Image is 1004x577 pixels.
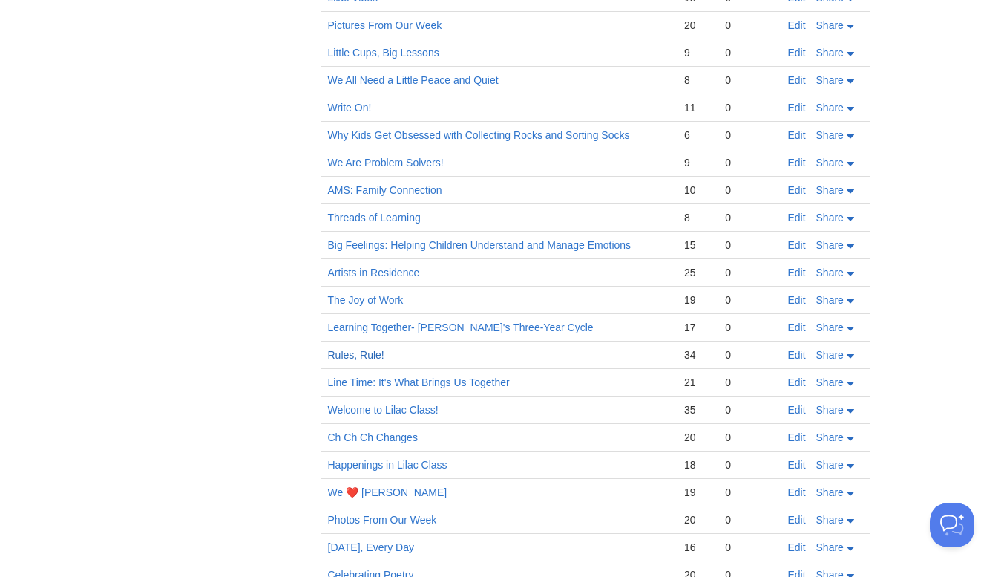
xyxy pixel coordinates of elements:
a: We All Need a Little Peace and Quiet [328,74,499,86]
span: Share [816,129,844,141]
span: Share [816,47,844,59]
div: 0 [725,348,772,362]
div: 35 [684,403,710,417]
div: 11 [684,101,710,114]
div: 21 [684,376,710,389]
span: Share [816,157,844,169]
a: Photos From Our Week [328,514,437,526]
a: Edit [788,322,806,333]
div: 34 [684,348,710,362]
span: Share [816,376,844,388]
div: 6 [684,128,710,142]
div: 0 [725,458,772,472]
div: 19 [684,486,710,499]
a: Edit [788,349,806,361]
div: 0 [725,321,772,334]
span: Share [816,102,844,114]
a: Edit [788,294,806,306]
a: Edit [788,239,806,251]
div: 9 [684,46,710,59]
div: 17 [684,321,710,334]
div: 0 [725,238,772,252]
a: Pictures From Our Week [328,19,442,31]
a: AMS: Family Connection [328,184,442,196]
span: Share [816,294,844,306]
iframe: Help Scout Beacon - Open [930,503,974,547]
div: 0 [725,486,772,499]
a: Edit [788,47,806,59]
a: Welcome to Lilac Class! [328,404,439,416]
span: Share [816,431,844,443]
div: 0 [725,156,772,169]
div: 18 [684,458,710,472]
a: Edit [788,184,806,196]
a: Edit [788,404,806,416]
a: Edit [788,459,806,471]
a: Edit [788,157,806,169]
div: 0 [725,46,772,59]
a: Edit [788,212,806,224]
div: 10 [684,183,710,197]
a: Edit [788,102,806,114]
a: The Joy of Work [328,294,404,306]
div: 8 [684,74,710,87]
span: Share [816,459,844,471]
span: Share [816,322,844,333]
span: Share [816,514,844,526]
div: 20 [684,431,710,444]
div: 20 [684,513,710,527]
span: Share [816,212,844,224]
div: 0 [725,211,772,224]
div: 0 [725,513,772,527]
a: Edit [788,74,806,86]
a: Line Time: It's What Brings Us Together [328,376,510,388]
div: 20 [684,19,710,32]
span: Share [816,184,844,196]
div: 0 [725,74,772,87]
span: Share [816,239,844,251]
div: 0 [725,19,772,32]
a: [DATE], Every Day [328,541,414,553]
div: 0 [725,376,772,389]
a: Edit [788,267,806,278]
a: Learning Together- [PERSON_NAME]'s Three-Year Cycle [328,322,594,333]
a: Edit [788,514,806,526]
div: 19 [684,293,710,307]
span: Share [816,74,844,86]
a: We ❤️ [PERSON_NAME] [328,486,447,498]
a: Edit [788,129,806,141]
div: 0 [725,183,772,197]
a: Little Cups, Big Lessons [328,47,439,59]
a: Edit [788,431,806,443]
a: Rules, Rule! [328,349,384,361]
a: Threads of Learning [328,212,421,224]
div: 0 [725,431,772,444]
a: Edit [788,19,806,31]
a: Edit [788,376,806,388]
span: Share [816,404,844,416]
a: Big Feelings: Helping Children Understand and Manage Emotions [328,239,631,251]
div: 0 [725,101,772,114]
div: 0 [725,266,772,279]
div: 8 [684,211,710,224]
div: 9 [684,156,710,169]
a: Why Kids Get Obsessed with Collecting Rocks and Sorting Socks [328,129,630,141]
a: Artists in Residence [328,267,420,278]
span: Share [816,541,844,553]
div: 0 [725,128,772,142]
div: 0 [725,403,772,417]
a: Edit [788,541,806,553]
a: Edit [788,486,806,498]
a: Ch Ch Ch Changes [328,431,418,443]
div: 16 [684,541,710,554]
a: Write On! [328,102,372,114]
a: We Are Problem Solvers! [328,157,444,169]
div: 15 [684,238,710,252]
div: 25 [684,266,710,279]
a: Happenings in Lilac Class [328,459,447,471]
div: 0 [725,541,772,554]
span: Share [816,267,844,278]
span: Share [816,349,844,361]
span: Share [816,486,844,498]
div: 0 [725,293,772,307]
